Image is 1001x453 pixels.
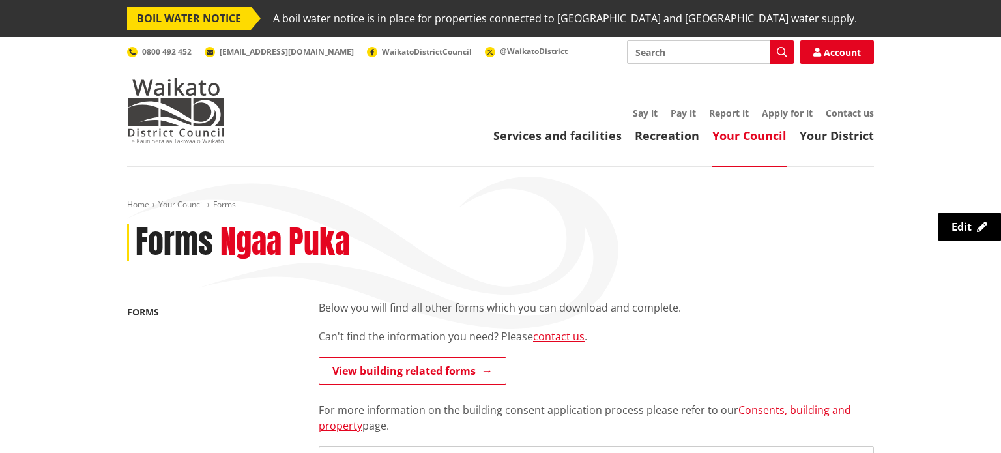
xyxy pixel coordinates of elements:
p: Can't find the information you need? Please . [319,329,874,344]
h2: Ngaa Puka [220,224,350,261]
a: @WaikatoDistrict [485,46,568,57]
a: Your Council [712,128,787,143]
span: A boil water notice is in place for properties connected to [GEOGRAPHIC_DATA] and [GEOGRAPHIC_DAT... [273,7,857,30]
h1: Forms [136,224,213,261]
a: Pay it [671,107,696,119]
a: Apply for it [762,107,813,119]
span: WaikatoDistrictCouncil [382,46,472,57]
a: Your Council [158,199,204,210]
a: Say it [633,107,658,119]
a: View building related forms [319,357,506,385]
span: Edit [951,220,972,234]
p: For more information on the building consent application process please refer to our page. [319,387,874,433]
span: [EMAIL_ADDRESS][DOMAIN_NAME] [220,46,354,57]
p: Below you will find all other forms which you can download and complete. [319,300,874,315]
a: Consents, building and property [319,403,851,433]
a: WaikatoDistrictCouncil [367,46,472,57]
a: Account [800,40,874,64]
nav: breadcrumb [127,199,874,211]
span: BOIL WATER NOTICE [127,7,251,30]
a: Home [127,199,149,210]
img: Waikato District Council - Te Kaunihera aa Takiwaa o Waikato [127,78,225,143]
span: @WaikatoDistrict [500,46,568,57]
a: Your District [800,128,874,143]
span: 0800 492 452 [142,46,192,57]
input: Search input [627,40,794,64]
a: Services and facilities [493,128,622,143]
a: Recreation [635,128,699,143]
a: Edit [938,213,1001,241]
a: 0800 492 452 [127,46,192,57]
a: [EMAIL_ADDRESS][DOMAIN_NAME] [205,46,354,57]
span: Forms [213,199,236,210]
a: Report it [709,107,749,119]
a: Forms [127,306,159,318]
a: contact us [533,329,585,343]
a: Contact us [826,107,874,119]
